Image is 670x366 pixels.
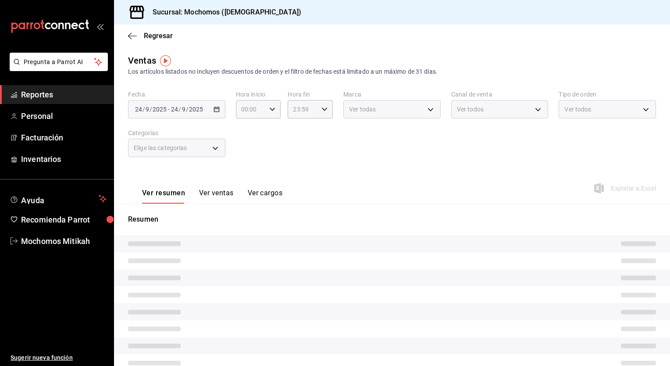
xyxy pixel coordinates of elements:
[248,189,283,204] button: Ver cargos
[144,32,173,40] span: Regresar
[171,106,178,113] input: --
[96,23,103,30] button: open_drawer_menu
[236,91,281,97] label: Hora inicio
[199,189,234,204] button: Ver ventas
[182,106,186,113] input: --
[178,106,181,113] span: /
[21,154,61,164] font: Inventarios
[343,91,441,97] label: Marca
[21,194,95,204] span: Ayuda
[135,106,143,113] input: --
[145,106,150,113] input: --
[128,91,225,97] label: Fecha
[349,105,376,114] span: Ver todas
[128,214,656,225] p: Resumen
[21,133,63,142] font: Facturación
[24,57,94,67] span: Pregunta a Parrot AI
[142,189,185,197] font: Ver resumen
[128,130,225,136] label: Categorías
[128,54,156,67] div: Ventas
[152,106,167,113] input: ----
[128,32,173,40] button: Regresar
[134,144,187,152] span: Elige las categorías
[564,105,591,114] span: Ver todos
[288,91,333,97] label: Hora fin
[142,189,282,204] div: Pestañas de navegación
[21,237,90,246] font: Mochomos Mitikah
[128,67,656,76] div: Los artículos listados no incluyen descuentos de orden y el filtro de fechas está limitado a un m...
[189,106,203,113] input: ----
[451,91,549,97] label: Canal de venta
[143,106,145,113] span: /
[186,106,189,113] span: /
[457,105,484,114] span: Ver todos
[6,64,108,73] a: Pregunta a Parrot AI
[160,55,171,66] img: Tooltip marker
[559,91,656,97] label: Tipo de orden
[10,53,108,71] button: Pregunta a Parrot AI
[168,106,170,113] span: -
[11,354,73,361] font: Sugerir nueva función
[21,90,53,99] font: Reportes
[146,7,301,18] h3: Sucursal: Mochomos ([DEMOGRAPHIC_DATA])
[21,215,90,224] font: Recomienda Parrot
[150,106,152,113] span: /
[21,111,53,121] font: Personal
